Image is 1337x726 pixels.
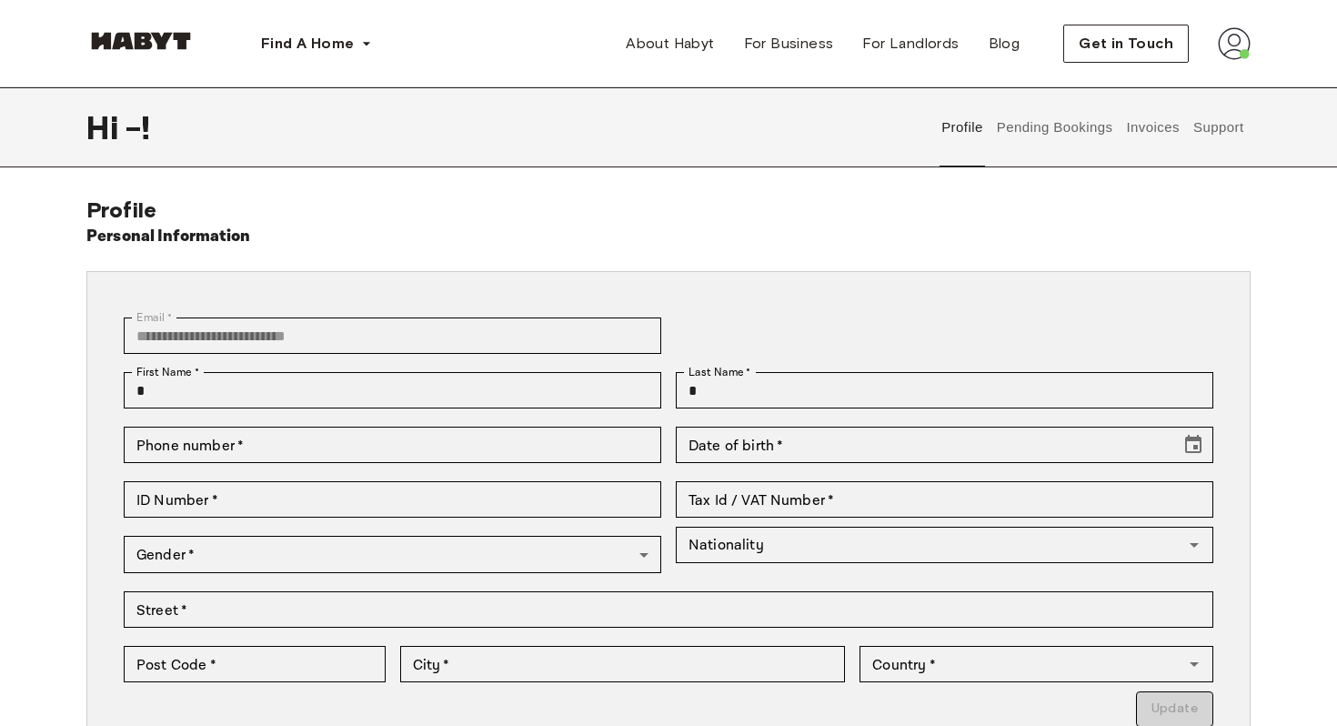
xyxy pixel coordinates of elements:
[744,33,834,55] span: For Business
[1218,27,1251,60] img: avatar
[848,25,973,62] a: For Landlords
[989,33,1020,55] span: Blog
[1181,651,1207,677] button: Open
[86,224,251,249] h6: Personal Information
[611,25,729,62] a: About Habyt
[689,364,751,380] label: Last Name
[935,87,1251,167] div: user profile tabs
[136,364,199,380] label: First Name
[1191,87,1246,167] button: Support
[626,33,714,55] span: About Habyt
[86,108,126,146] span: Hi
[136,309,172,326] label: Email
[86,32,196,50] img: Habyt
[1079,33,1173,55] span: Get in Touch
[862,33,959,55] span: For Landlords
[124,318,661,354] div: You can't change your email address at the moment. Please reach out to customer support in case y...
[974,25,1035,62] a: Blog
[994,87,1115,167] button: Pending Bookings
[246,25,387,62] button: Find A Home
[1124,87,1181,167] button: Invoices
[86,197,156,223] span: Profile
[940,87,986,167] button: Profile
[126,108,150,146] span: - !
[1063,25,1189,63] button: Get in Touch
[1175,427,1211,463] button: Choose date
[1181,532,1207,558] button: Open
[261,33,354,55] span: Find A Home
[729,25,849,62] a: For Business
